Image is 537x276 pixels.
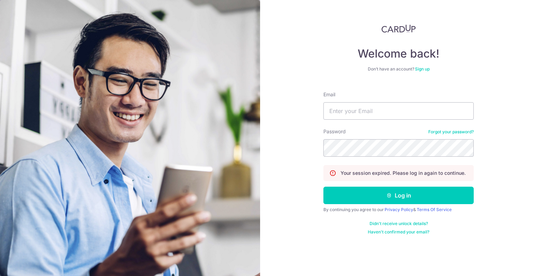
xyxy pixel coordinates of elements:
a: Privacy Policy [385,207,413,212]
input: Enter your Email [323,102,474,120]
div: By continuing you agree to our & [323,207,474,212]
label: Password [323,128,346,135]
a: Sign up [415,66,430,72]
a: Haven't confirmed your email? [368,229,429,235]
label: Email [323,91,335,98]
a: Terms Of Service [417,207,452,212]
h4: Welcome back! [323,47,474,61]
img: CardUp Logo [381,24,416,33]
a: Forgot your password? [428,129,474,135]
div: Don’t have an account? [323,66,474,72]
a: Didn't receive unlock details? [370,221,428,226]
p: Your session expired. Please log in again to continue. [341,170,466,177]
button: Log in [323,187,474,204]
